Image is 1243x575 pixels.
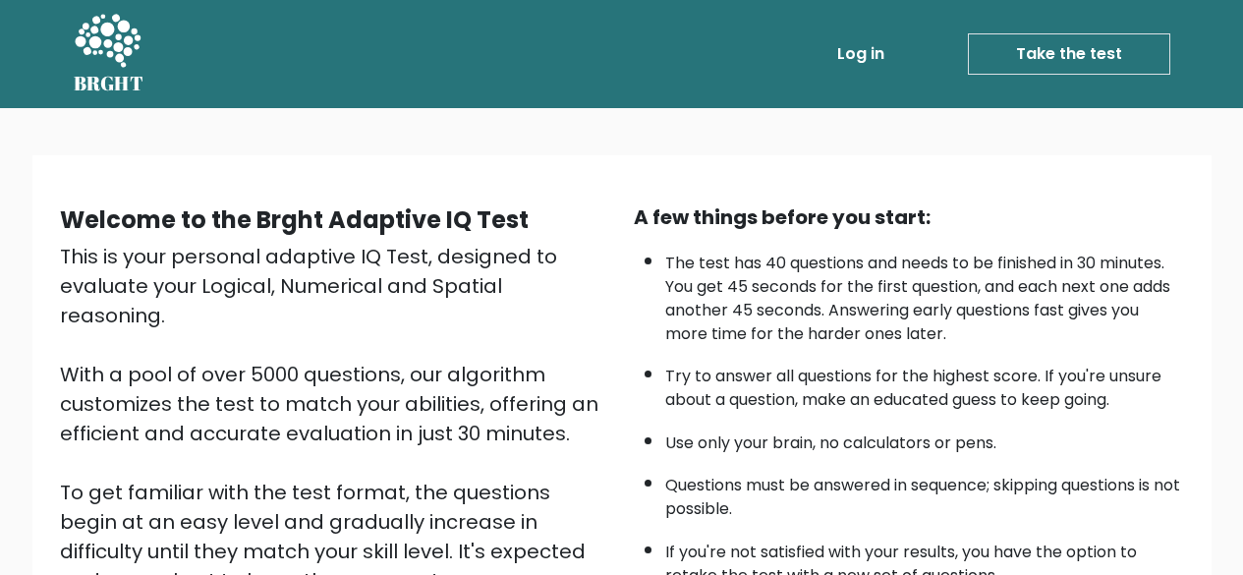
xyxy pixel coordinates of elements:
li: The test has 40 questions and needs to be finished in 30 minutes. You get 45 seconds for the firs... [665,242,1184,346]
li: Questions must be answered in sequence; skipping questions is not possible. [665,464,1184,521]
a: Take the test [968,33,1170,75]
b: Welcome to the Brght Adaptive IQ Test [60,203,529,236]
a: Log in [829,34,892,74]
div: A few things before you start: [634,202,1184,232]
a: BRGHT [74,8,144,100]
h5: BRGHT [74,72,144,95]
li: Use only your brain, no calculators or pens. [665,422,1184,455]
li: Try to answer all questions for the highest score. If you're unsure about a question, make an edu... [665,355,1184,412]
